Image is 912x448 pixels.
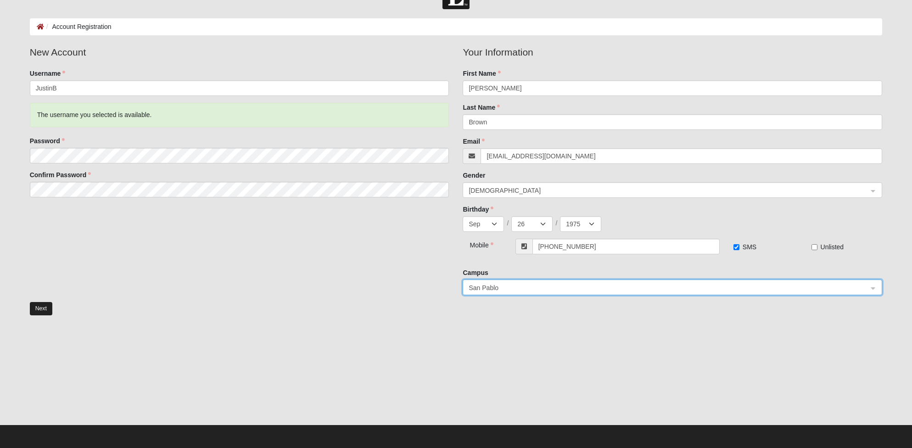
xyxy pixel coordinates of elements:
[30,69,66,78] label: Username
[30,45,449,60] legend: New Account
[463,268,488,277] label: Campus
[463,239,498,250] div: Mobile
[463,103,500,112] label: Last Name
[30,170,91,179] label: Confirm Password
[821,243,844,251] span: Unlisted
[555,218,557,228] span: /
[463,171,485,180] label: Gender
[463,137,484,146] label: Email
[733,244,739,250] input: SMS
[811,244,817,250] input: Unlisted
[463,69,500,78] label: First Name
[743,243,756,251] span: SMS
[463,45,882,60] legend: Your Information
[30,136,65,146] label: Password
[469,283,860,293] span: San Pablo
[30,103,449,127] div: The username you selected is available.
[469,185,868,196] span: Male
[30,302,52,315] button: Next
[463,205,493,214] label: Birthday
[44,22,112,32] li: Account Registration
[507,218,509,228] span: /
